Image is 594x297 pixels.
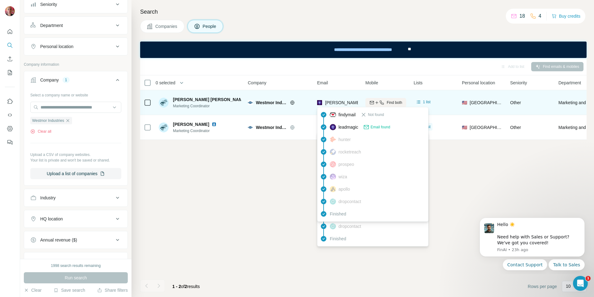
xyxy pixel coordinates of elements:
[256,124,287,131] span: Westmor Industries
[203,23,217,29] span: People
[414,80,423,86] span: Lists
[338,136,351,143] span: hunter
[40,258,73,264] div: Employees (size)
[330,211,346,217] span: Finished
[510,100,521,105] span: Other
[54,287,85,293] button: Save search
[5,137,15,148] button: Feedback
[5,40,15,51] button: Search
[330,124,336,130] img: provider leadmagic logo
[40,1,57,7] div: Seniority
[423,124,431,130] span: 1 list
[30,90,121,98] div: Select a company name or website
[24,62,128,67] p: Company information
[140,7,587,16] h4: Search
[528,283,557,290] span: Rows per page
[24,73,127,90] button: Company1
[40,22,63,29] div: Department
[330,186,336,192] img: provider apollo logo
[159,122,169,132] img: Avatar
[519,12,525,20] p: 18
[30,157,121,163] p: Your list is private and won't be saved or shared.
[338,198,361,205] span: dropcontact
[470,100,503,106] span: [GEOGRAPHIC_DATA]
[317,100,322,106] img: provider leadmagic logo
[371,124,390,130] span: Email found
[51,263,101,268] div: 1998 search results remaining
[330,223,336,229] img: provider dropcontact logo
[330,198,336,205] img: provider dropcontact logo
[173,96,247,103] span: [PERSON_NAME] [PERSON_NAME]
[423,99,431,105] span: 1 list
[172,284,200,289] span: results
[470,124,503,131] span: [GEOGRAPHIC_DATA]
[586,276,591,281] span: 1
[558,80,581,86] span: Department
[155,23,178,29] span: Companies
[5,109,15,121] button: Use Surfe API
[5,67,15,78] button: My lists
[248,125,253,130] img: Logo of Westmor Industries
[330,112,336,118] img: provider findymail logo
[462,100,467,106] span: 🇺🇸
[330,161,336,167] img: provider prospeo logo
[30,129,51,134] button: Clear all
[172,284,181,289] span: 1 - 2
[32,118,64,123] span: Westmor Industries
[5,6,15,16] img: Avatar
[30,152,121,157] p: Upload a CSV of company websites.
[365,98,406,107] button: Find both
[470,212,594,274] iframe: Intercom notifications message
[330,136,336,142] img: provider hunter logo
[185,284,187,289] span: 2
[40,216,63,222] div: HQ location
[24,287,41,293] button: Clear
[5,53,15,64] button: Enrich CSV
[462,124,467,131] span: 🇺🇸
[387,100,402,105] span: Find both
[330,174,336,180] img: provider wiza logo
[40,237,77,243] div: Annual revenue ($)
[330,149,336,155] img: provider rocketreach logo
[573,276,588,291] iframe: Intercom live chat
[248,80,266,86] span: Company
[173,128,219,134] span: Marketing Coordinator
[5,123,15,134] button: Dashboard
[97,287,128,293] button: Share filters
[24,211,127,226] button: HQ location
[338,223,361,229] span: dropcontact
[30,168,121,179] button: Upload a list of companies
[566,283,571,289] p: 10
[24,39,127,54] button: Personal location
[338,174,347,180] span: wiza
[317,80,328,86] span: Email
[330,236,346,242] span: Finished
[159,98,169,108] img: Avatar
[24,190,127,205] button: Industry
[173,121,209,127] span: [PERSON_NAME]
[5,96,15,107] button: Use Surfe on LinkedIn
[248,100,253,105] img: Logo of Westmor Industries
[256,100,287,106] span: Westmor Industries
[173,103,241,109] span: Marketing Coordinator
[40,43,73,50] div: Personal location
[212,122,217,127] img: LinkedIn logo
[24,233,127,247] button: Annual revenue ($)
[338,186,350,192] span: apollo
[40,77,59,83] div: Company
[62,77,70,83] div: 1
[156,80,175,86] span: 0 selected
[40,195,56,201] div: Industry
[338,124,358,130] span: leadmagic
[5,26,15,37] button: Quick start
[510,125,521,130] span: Other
